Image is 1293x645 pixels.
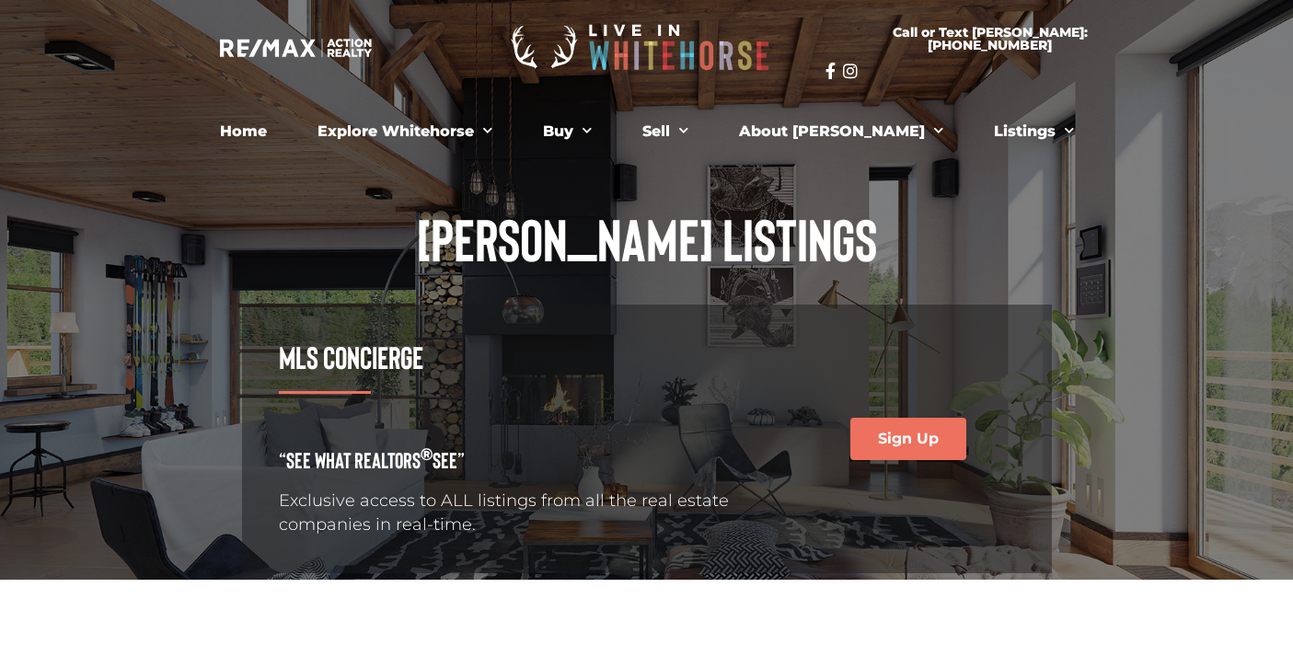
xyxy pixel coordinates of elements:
a: Buy [529,113,606,150]
h3: MLS Concierge [279,341,783,373]
sup: ® [421,443,433,464]
span: Sign Up [878,432,939,446]
nav: Menu [141,113,1153,150]
h1: [PERSON_NAME] Listings [242,209,1052,268]
a: Sell [629,113,702,150]
a: Home [206,113,281,150]
a: Listings [980,113,1088,150]
a: Call or Text [PERSON_NAME]: [PHONE_NUMBER] [825,15,1155,63]
span: Call or Text [PERSON_NAME]: [PHONE_NUMBER] [848,26,1133,52]
p: Exclusive access to ALL listings from all the real estate companies in real-time. [279,490,783,536]
a: About [PERSON_NAME] [725,113,957,150]
h4: “See What REALTORS See” [279,449,783,471]
a: Explore Whitehorse [304,113,506,150]
a: Sign Up [850,418,966,460]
